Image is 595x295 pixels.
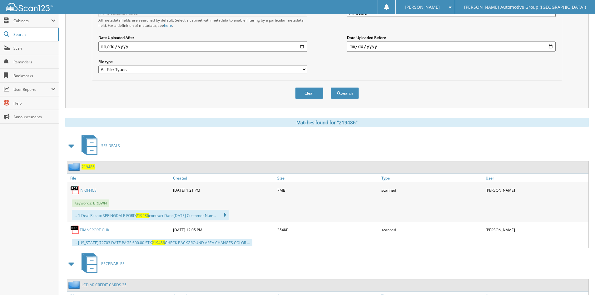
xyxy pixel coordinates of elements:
input: end [347,42,556,52]
a: User [484,174,588,182]
span: User Reports [13,87,51,92]
img: PDF.png [70,185,80,195]
div: Matches found for "219486" [65,118,589,127]
a: here [164,23,172,28]
a: LCD AR CREDIT CARDS 25 [82,282,126,288]
div: scanned [380,224,484,236]
span: Keywords: BROWN [72,199,109,207]
a: Size [276,174,380,182]
span: RECEIVABLES [101,261,125,266]
a: TRANSPORT CHK [80,227,109,233]
button: Clear [295,87,323,99]
img: PDF.png [70,225,80,234]
div: ... 1 Deal Recap: SPRINGDALE FORD contract Date:[DATE] Customer Num... [72,210,229,220]
a: RECEIVABLES [78,251,125,276]
label: File type [98,59,307,64]
iframe: Chat Widget [564,265,595,295]
div: All metadata fields are searched by default. Select a cabinet with metadata to enable filtering b... [98,17,307,28]
input: start [98,42,307,52]
div: [DATE] 12:05 PM [171,224,276,236]
div: [DATE] 1:21 PM [171,184,276,196]
label: Date Uploaded Before [347,35,556,40]
div: [PERSON_NAME] [484,184,588,196]
span: 219486 [152,240,165,245]
div: 354KB [276,224,380,236]
span: SFS DEALS [101,143,120,148]
div: scanned [380,184,484,196]
div: 7MB [276,184,380,196]
span: Announcements [13,114,56,120]
span: Help [13,101,56,106]
div: ... [US_STATE] 72703 DATE PAGE 600.00 STK CHECK BACKGROUND AREA CHANGES COLOR ... [72,239,252,246]
label: Date Uploaded After [98,35,307,40]
button: Search [331,87,359,99]
div: [PERSON_NAME] [484,224,588,236]
span: [PERSON_NAME] Automotive Group ([GEOGRAPHIC_DATA]) [464,5,586,9]
a: File [67,174,171,182]
span: Bookmarks [13,73,56,78]
span: Scan [13,46,56,51]
a: SFS DEALS [78,133,120,158]
a: Type [380,174,484,182]
img: folder2.png [68,281,82,289]
a: IN OFFICE [80,188,97,193]
span: Reminders [13,59,56,65]
span: 219486 [136,213,149,218]
a: Created [171,174,276,182]
img: scan123-logo-white.svg [6,3,53,11]
span: Cabinets [13,18,51,23]
img: folder2.png [68,163,82,171]
a: 219486 [82,164,95,170]
span: [PERSON_NAME] [405,5,440,9]
span: Search [13,32,55,37]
